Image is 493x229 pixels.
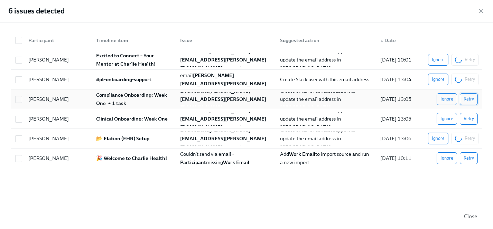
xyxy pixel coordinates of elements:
[11,129,482,149] div: [PERSON_NAME]📂 Elation (EHR) SetupEmail sent to[PERSON_NAME][EMAIL_ADDRESS][PERSON_NAME][DOMAIN_N...
[280,88,356,111] span: Create email or contact Support to update the email address in [GEOGRAPHIC_DATA]
[26,56,91,64] div: [PERSON_NAME]
[280,127,356,150] span: Create email or contact Support to update the email address in [GEOGRAPHIC_DATA]
[428,54,448,66] button: Ignore
[437,113,457,125] button: Ignore
[459,210,482,223] button: Close
[460,113,478,125] button: Retry
[180,107,266,130] span: Email sent to bounced
[26,95,91,103] div: [PERSON_NAME]
[96,116,168,122] strong: Clinical Onboarding: Week One
[180,107,266,130] strong: [PERSON_NAME][EMAIL_ADDRESS][PERSON_NAME][DOMAIN_NAME]
[26,75,91,84] div: [PERSON_NAME]
[432,135,445,142] span: Ignore
[280,76,369,83] span: Create Slack user with this email address
[96,155,167,161] strong: 🎉 Welcome to Charlie Health!
[378,95,425,103] div: [DATE] 13:05
[378,75,425,84] div: [DATE] 13:04
[380,39,384,42] span: ▲
[280,48,356,71] span: Create email or contact Support to update the email address in [GEOGRAPHIC_DATA]
[428,74,448,85] button: Ignore
[180,48,266,71] strong: [PERSON_NAME][EMAIL_ADDRESS][PERSON_NAME][DOMAIN_NAME]
[460,93,478,105] button: Retry
[378,115,425,123] div: [DATE] 13:05
[432,76,445,83] span: Ignore
[440,155,453,162] span: Ignore
[277,36,374,45] div: Suggested action
[432,56,445,63] span: Ignore
[440,115,453,122] span: Ignore
[428,133,448,144] button: Ignore
[96,135,149,142] strong: 📂 Elation (EHR) Setup
[91,34,175,47] div: Timeline item
[280,107,356,130] span: Create email or contact Support to update the email address in [GEOGRAPHIC_DATA]
[26,154,91,162] div: [PERSON_NAME]
[180,127,266,150] strong: [PERSON_NAME][EMAIL_ADDRESS][PERSON_NAME][DOMAIN_NAME]
[437,93,457,105] button: Ignore
[11,50,482,70] div: [PERSON_NAME]Excited to Connect – Your Mentor at Charlie Health!Email sent to[PERSON_NAME][EMAIL_...
[180,88,266,111] strong: [PERSON_NAME][EMAIL_ADDRESS][PERSON_NAME][DOMAIN_NAME]
[23,34,91,47] div: Participant
[11,70,482,89] div: [PERSON_NAME]#pt-onboarding-supportCouldn't find Slack user with the email[PERSON_NAME][EMAIL_ADD...
[375,34,425,47] div: ▲Date
[26,134,91,143] div: [PERSON_NAME]
[464,155,474,162] span: Retry
[460,152,478,164] button: Retry
[378,56,425,64] div: [DATE] 10:01
[223,159,249,165] strong: Work Email
[440,96,453,103] span: Ignore
[464,115,474,122] span: Retry
[289,151,315,157] strong: Work Email
[180,127,266,150] span: Email sent to bounced
[437,152,457,164] button: Ignore
[464,96,474,103] span: Retry
[378,154,425,162] div: [DATE] 10:11
[11,89,482,109] div: [PERSON_NAME]Compliance Onboarding: Week One + 1 taskEmail sent to[PERSON_NAME][EMAIL_ADDRESS][PE...
[180,159,206,165] strong: Participant
[275,34,374,47] div: Suggested action
[175,34,275,47] div: Issue
[180,88,266,111] span: Email sent to bounced
[96,76,151,83] strong: #pt-onboarding-support
[177,36,275,45] div: Issue
[26,36,91,45] div: Participant
[464,213,477,220] span: Close
[11,109,482,129] div: [PERSON_NAME]Clinical Onboarding: Week OneEmail sent to[PERSON_NAME][EMAIL_ADDRESS][PERSON_NAME][...
[180,72,266,95] strong: [PERSON_NAME][EMAIL_ADDRESS][PERSON_NAME][DOMAIN_NAME]
[93,36,175,45] div: Timeline item
[11,149,482,168] div: [PERSON_NAME]🎉 Welcome to Charlie Health!Couldn't send via email -ParticipantmissingWork EmailAdd...
[180,48,266,71] span: Email sent to bounced
[8,6,65,16] h2: 6 issues detected
[26,115,91,123] div: [PERSON_NAME]
[378,134,425,143] div: [DATE] 13:06
[378,36,425,45] div: Date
